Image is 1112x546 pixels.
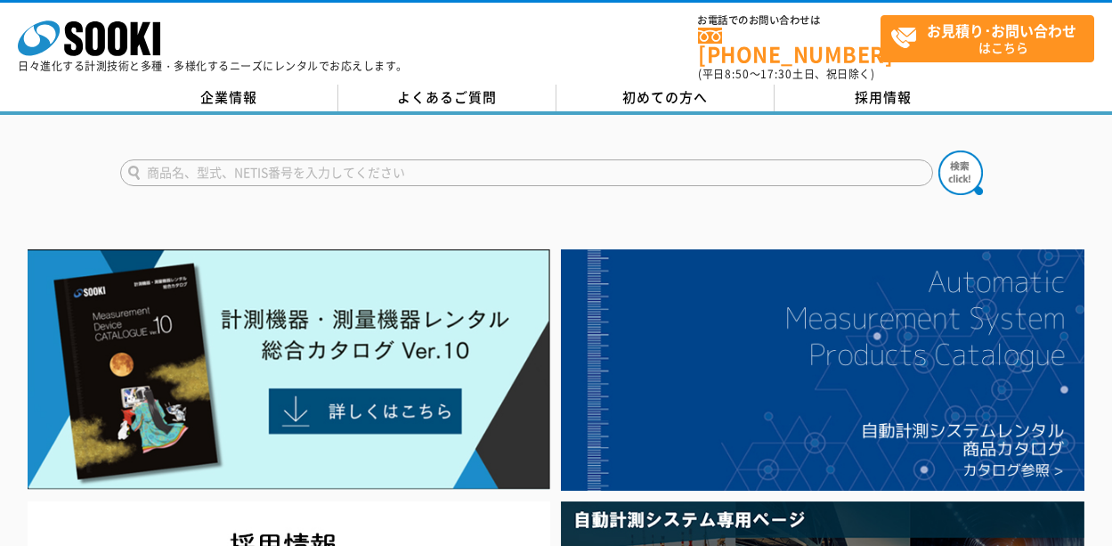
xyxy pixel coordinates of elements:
a: 採用情報 [775,85,993,111]
span: 初めての方へ [622,87,708,107]
a: 企業情報 [120,85,338,111]
span: (平日 ～ 土日、祝日除く) [698,66,874,82]
span: 8:50 [725,66,750,82]
a: 初めての方へ [556,85,775,111]
span: お電話でのお問い合わせは [698,15,881,26]
img: btn_search.png [938,151,983,195]
span: はこちら [890,16,1093,61]
strong: お見積り･お問い合わせ [927,20,1076,41]
a: [PHONE_NUMBER] [698,28,881,64]
a: お見積り･お問い合わせはこちら [881,15,1094,62]
a: よくあるご質問 [338,85,556,111]
input: 商品名、型式、NETIS番号を入力してください [120,159,933,186]
img: 自動計測システムカタログ [561,249,1084,491]
p: 日々進化する計測技術と多種・多様化するニーズにレンタルでお応えします。 [18,61,408,71]
span: 17:30 [760,66,792,82]
img: Catalog Ver10 [28,249,551,489]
